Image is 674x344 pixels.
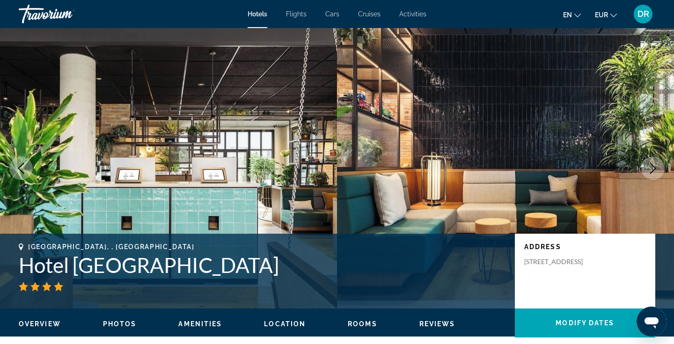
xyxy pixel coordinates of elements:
[348,320,377,328] span: Rooms
[358,10,381,18] a: Cruises
[419,320,455,328] span: Reviews
[325,10,339,18] a: Cars
[264,320,306,328] button: Location
[178,320,222,328] button: Amenities
[103,320,137,328] button: Photos
[595,11,608,19] span: EUR
[248,10,267,18] a: Hotels
[19,320,61,328] button: Overview
[286,10,307,18] a: Flights
[103,320,137,328] span: Photos
[641,157,665,180] button: Next image
[9,157,33,180] button: Previous image
[631,4,655,24] button: User Menu
[556,319,614,327] span: Modify Dates
[524,243,646,251] p: Address
[178,320,222,328] span: Amenities
[524,258,599,266] p: [STREET_ADDRESS]
[419,320,455,328] button: Reviews
[28,243,195,251] span: [GEOGRAPHIC_DATA], , [GEOGRAPHIC_DATA]
[637,9,649,19] span: DR
[19,253,505,277] h1: Hotel [GEOGRAPHIC_DATA]
[399,10,426,18] a: Activities
[264,320,306,328] span: Location
[19,2,112,26] a: Travorium
[563,8,581,21] button: Change language
[637,307,667,337] iframe: Кнопка запуска окна обмена сообщениями
[595,8,617,21] button: Change currency
[19,320,61,328] span: Overview
[515,308,655,337] button: Modify Dates
[563,11,572,19] span: en
[348,320,377,328] button: Rooms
